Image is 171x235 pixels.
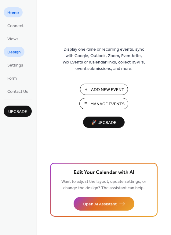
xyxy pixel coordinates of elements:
button: Add New Event [80,84,128,95]
a: Home [4,7,23,17]
span: Contact Us [7,89,28,95]
span: Display one-time or recurring events, sync with Google, Outlook, Zoom, Eventbrite, Wix Events or ... [63,46,145,72]
button: Open AI Assistant [74,197,134,211]
span: Manage Events [90,101,125,107]
a: Settings [4,60,27,70]
span: Upgrade [8,109,27,115]
span: Form [7,75,17,82]
span: Open AI Assistant [83,201,117,208]
span: Home [7,10,19,16]
span: Settings [7,62,23,69]
span: Design [7,49,21,56]
span: 🚀 Upgrade [87,119,121,127]
button: 🚀 Upgrade [83,117,125,128]
a: Contact Us [4,86,32,96]
span: Add New Event [91,87,124,93]
button: Upgrade [4,106,32,117]
span: Views [7,36,19,42]
span: Want to adjust the layout, update settings, or change the design? The assistant can help. [61,178,146,192]
span: Edit Your Calendar with AI [74,168,134,177]
span: Connect [7,23,24,29]
a: Design [4,47,24,57]
a: Connect [4,20,27,31]
button: Manage Events [79,98,128,109]
a: Views [4,34,22,44]
a: Form [4,73,20,83]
